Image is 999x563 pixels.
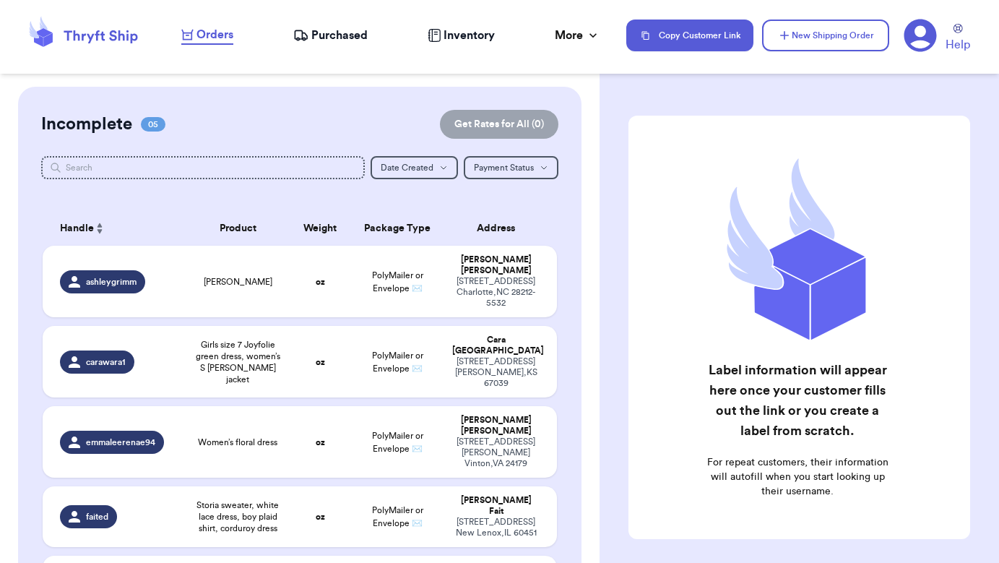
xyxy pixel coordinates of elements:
[946,36,970,53] span: Help
[86,276,137,288] span: ashleygrimm
[703,360,892,441] h2: Label information will appear here once your customer fills out the link or you create a label fr...
[141,117,165,132] span: 05
[452,495,540,517] div: [PERSON_NAME] Fait
[452,335,540,356] div: Cara [GEOGRAPHIC_DATA]
[316,278,325,286] strong: oz
[555,27,600,44] div: More
[351,211,444,246] th: Package Type
[204,276,272,288] span: [PERSON_NAME]
[195,339,280,385] span: Girls size 7 Joyfolie green dress, women’s S [PERSON_NAME] jacket
[371,156,458,179] button: Date Created
[703,455,892,499] p: For repeat customers, their information will autofill when you start looking up their username.
[444,211,557,246] th: Address
[381,163,433,172] span: Date Created
[196,26,233,43] span: Orders
[372,271,423,293] span: PolyMailer or Envelope ✉️
[452,415,540,437] div: [PERSON_NAME] [PERSON_NAME]
[946,24,970,53] a: Help
[311,27,368,44] span: Purchased
[316,438,325,447] strong: oz
[452,437,540,469] div: [STREET_ADDRESS][PERSON_NAME] Vinton , VA 24179
[60,221,94,236] span: Handle
[372,431,423,453] span: PolyMailer or Envelope ✉️
[372,351,423,373] span: PolyMailer or Envelope ✉️
[181,26,233,45] a: Orders
[474,163,534,172] span: Payment Status
[464,156,558,179] button: Payment Status
[290,211,351,246] th: Weight
[762,20,889,51] button: New Shipping Order
[626,20,753,51] button: Copy Customer Link
[444,27,495,44] span: Inventory
[440,110,558,139] button: Get Rates for All (0)
[186,211,289,246] th: Product
[86,437,155,448] span: emmaleerenae94
[41,113,132,136] h2: Incomplete
[372,506,423,528] span: PolyMailer or Envelope ✉️
[195,499,280,534] span: Storia sweater, white lace dress, boy plaid shirt, corduroy dress
[316,358,325,366] strong: oz
[94,220,105,237] button: Sort ascending
[428,27,495,44] a: Inventory
[316,512,325,521] strong: oz
[86,511,108,523] span: faited
[198,437,277,448] span: Women’s floral dress
[293,27,368,44] a: Purchased
[452,356,540,389] div: [STREET_ADDRESS] [PERSON_NAME] , KS 67039
[452,254,540,276] div: [PERSON_NAME] [PERSON_NAME]
[86,356,126,368] span: carawara1
[41,156,365,179] input: Search
[452,517,540,538] div: [STREET_ADDRESS] New Lenox , IL 60451
[452,276,540,309] div: [STREET_ADDRESS] Charlotte , NC 28212-5532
